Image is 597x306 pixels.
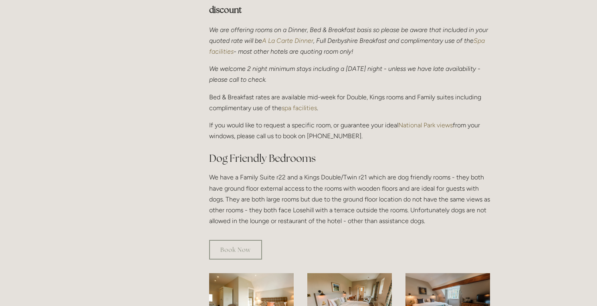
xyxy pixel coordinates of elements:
[262,37,313,44] a: A La Carte Dinner
[209,120,490,141] p: If you would like to request a specific room, or guarantee your ideal from your windows, please c...
[282,104,317,112] a: spa facilities
[234,48,353,55] em: - most other hotels are quoting room only!
[209,151,490,165] h2: Dog Friendly Bedrooms
[398,121,453,129] a: National Park views
[209,240,262,260] a: Book Now
[209,26,490,44] em: We are offering rooms on a Dinner, Bed & Breakfast basis so please be aware that included in your...
[313,37,474,44] em: , Full Derbyshire Breakfast and complimentary use of the
[209,92,490,113] p: Bed & Breakfast rates are available mid-week for Double, Kings rooms and Family suites including ...
[209,65,482,83] em: We welcome 2 night minimum stays including a [DATE] night - unless we have late availability - pl...
[209,172,490,226] p: We have a Family Suite r22 and a Kings Double/Twin r21 which are dog friendly rooms - they both h...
